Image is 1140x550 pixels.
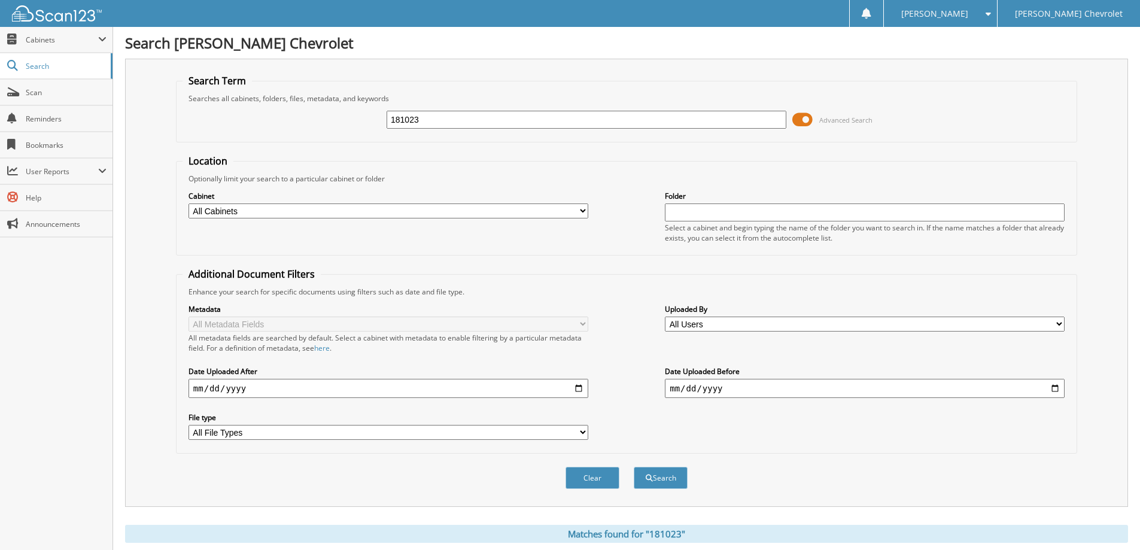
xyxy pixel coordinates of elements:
[183,287,1071,297] div: Enhance your search for specific documents using filters such as date and file type.
[12,5,102,22] img: scan123-logo-white.svg
[125,33,1128,53] h1: Search [PERSON_NAME] Chevrolet
[665,366,1065,376] label: Date Uploaded Before
[26,61,105,71] span: Search
[189,191,588,201] label: Cabinet
[665,223,1065,243] div: Select a cabinet and begin typing the name of the folder you want to search in. If the name match...
[665,379,1065,398] input: end
[189,366,588,376] label: Date Uploaded After
[183,154,233,168] legend: Location
[26,219,107,229] span: Announcements
[183,93,1071,104] div: Searches all cabinets, folders, files, metadata, and keywords
[26,140,107,150] span: Bookmarks
[1015,10,1123,17] span: [PERSON_NAME] Chevrolet
[183,74,252,87] legend: Search Term
[125,525,1128,543] div: Matches found for "181023"
[26,87,107,98] span: Scan
[26,166,98,177] span: User Reports
[665,304,1065,314] label: Uploaded By
[634,467,688,489] button: Search
[189,333,588,353] div: All metadata fields are searched by default. Select a cabinet with metadata to enable filtering b...
[183,268,321,281] legend: Additional Document Filters
[26,193,107,203] span: Help
[26,114,107,124] span: Reminders
[819,116,873,124] span: Advanced Search
[26,35,98,45] span: Cabinets
[665,191,1065,201] label: Folder
[189,304,588,314] label: Metadata
[183,174,1071,184] div: Optionally limit your search to a particular cabinet or folder
[566,467,619,489] button: Clear
[189,412,588,423] label: File type
[314,343,330,353] a: here
[189,379,588,398] input: start
[901,10,968,17] span: [PERSON_NAME]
